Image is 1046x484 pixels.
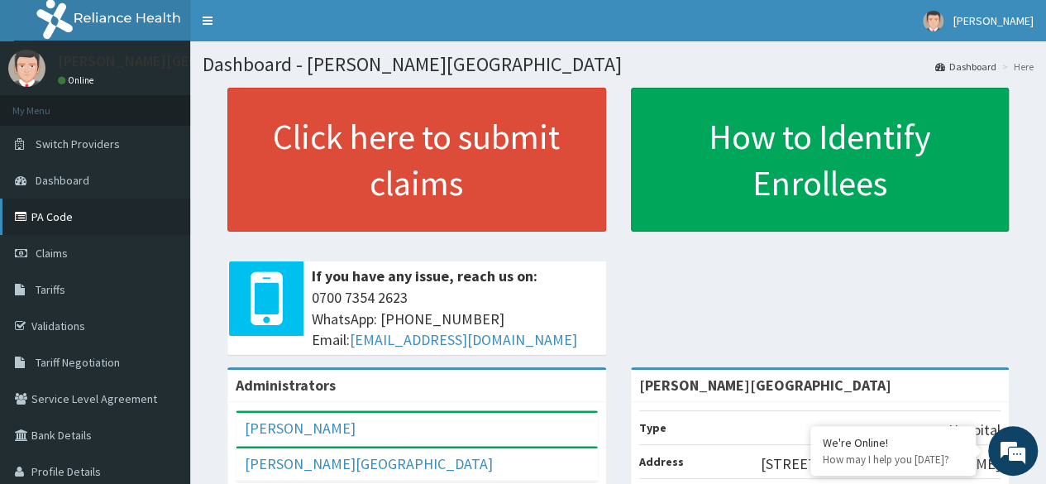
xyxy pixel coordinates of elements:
textarea: Type your message and hit 'Enter' [8,314,315,372]
div: Minimize live chat window [271,8,311,48]
h1: Dashboard - [PERSON_NAME][GEOGRAPHIC_DATA] [203,54,1034,75]
span: We're online! [96,140,228,307]
p: [PERSON_NAME][GEOGRAPHIC_DATA] [58,54,303,69]
p: Hospital [948,419,1001,441]
div: Chat with us now [86,93,278,114]
span: Switch Providers [36,137,120,151]
a: Online [58,74,98,86]
img: User Image [8,50,45,87]
b: Type [639,420,666,435]
p: [STREET_ADDRESS][PERSON_NAME] [761,453,1001,475]
a: Click here to submit claims [227,88,606,232]
span: Tariffs [36,282,65,297]
strong: [PERSON_NAME][GEOGRAPHIC_DATA] [639,376,891,395]
a: [EMAIL_ADDRESS][DOMAIN_NAME] [350,330,577,349]
span: Dashboard [36,173,89,188]
div: We're Online! [823,435,963,450]
span: 0700 7354 2623 WhatsApp: [PHONE_NUMBER] Email: [312,287,598,351]
p: How may I help you today? [823,453,963,467]
img: d_794563401_company_1708531726252_794563401 [31,83,67,124]
a: How to Identify Enrollees [631,88,1010,232]
b: Address [639,454,684,469]
span: [PERSON_NAME] [953,13,1034,28]
a: [PERSON_NAME][GEOGRAPHIC_DATA] [245,454,493,473]
a: Dashboard [935,60,996,74]
b: If you have any issue, reach us on: [312,266,537,285]
li: Here [998,60,1034,74]
a: [PERSON_NAME] [245,419,356,438]
span: Tariff Negotiation [36,355,120,370]
b: Administrators [236,376,336,395]
img: User Image [923,11,943,31]
span: Claims [36,246,68,261]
